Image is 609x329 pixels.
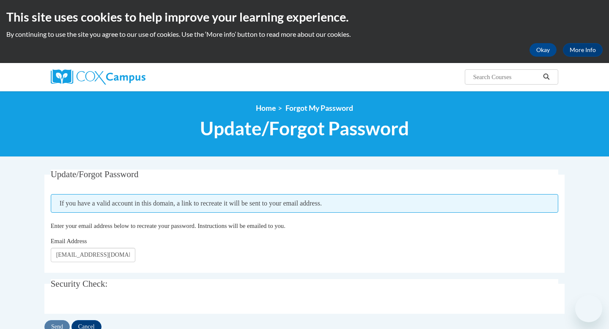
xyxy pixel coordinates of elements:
[256,104,276,112] a: Home
[472,72,540,82] input: Search Courses
[285,104,353,112] span: Forgot My Password
[51,169,139,179] span: Update/Forgot Password
[51,69,211,85] a: Cox Campus
[51,194,559,213] span: If you have a valid account in this domain, a link to recreate it will be sent to your email addr...
[51,69,145,85] img: Cox Campus
[563,43,603,57] a: More Info
[575,295,602,322] iframe: Button to launch messaging window
[6,30,603,39] p: By continuing to use the site you agree to our use of cookies. Use the ‘More info’ button to read...
[51,279,108,289] span: Security Check:
[51,222,285,229] span: Enter your email address below to recreate your password. Instructions will be emailed to you.
[540,72,553,82] button: Search
[51,248,135,262] input: Email
[529,43,557,57] button: Okay
[200,117,409,140] span: Update/Forgot Password
[51,238,87,244] span: Email Address
[6,8,603,25] h2: This site uses cookies to help improve your learning experience.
